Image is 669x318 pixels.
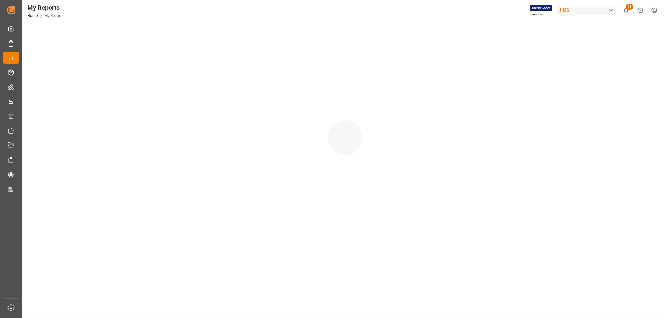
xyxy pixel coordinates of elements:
[556,4,619,16] button: JIMS
[556,6,617,15] div: JIMS
[633,3,647,17] button: Help Center
[27,14,38,18] a: Home
[530,5,552,16] img: Exertis%20JAM%20-%20Email%20Logo.jpg_1722504956.jpg
[27,3,63,12] div: My Reports
[626,4,633,10] span: 18
[619,3,633,17] button: show 18 new notifications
